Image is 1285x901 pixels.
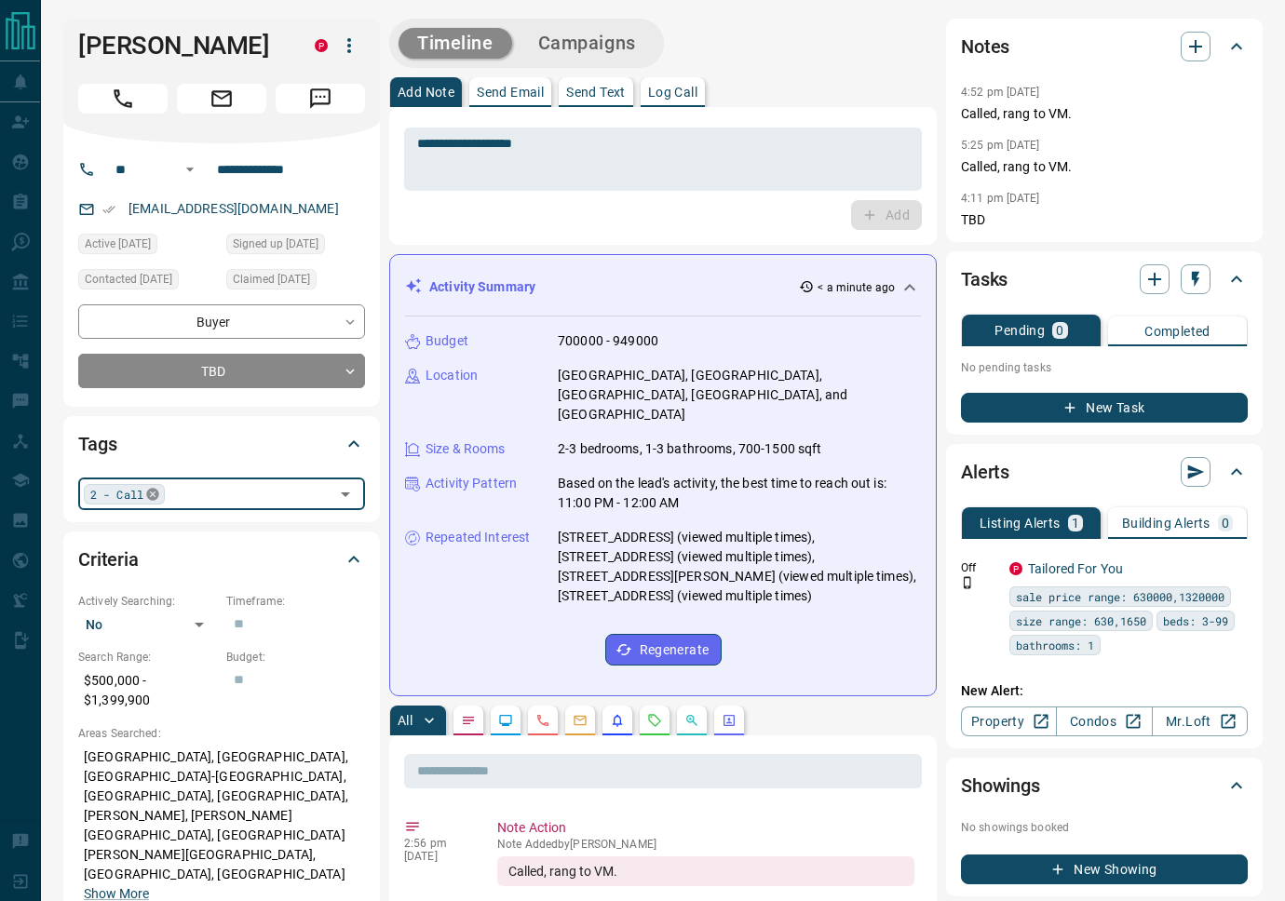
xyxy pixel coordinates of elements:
[233,235,318,253] span: Signed up [DATE]
[558,366,921,424] p: [GEOGRAPHIC_DATA], [GEOGRAPHIC_DATA], [GEOGRAPHIC_DATA], [GEOGRAPHIC_DATA], and [GEOGRAPHIC_DATA]
[78,545,139,574] h2: Criteria
[177,84,266,114] span: Email
[961,354,1248,382] p: No pending tasks
[85,235,151,253] span: Active [DATE]
[961,457,1009,487] h2: Alerts
[961,210,1248,230] p: TBD
[961,559,998,576] p: Off
[128,201,339,216] a: [EMAIL_ADDRESS][DOMAIN_NAME]
[722,713,737,728] svg: Agent Actions
[961,139,1040,152] p: 5:25 pm [DATE]
[1163,612,1228,630] span: beds: 3-99
[1016,587,1224,606] span: sale price range: 630000,1320000
[226,234,365,260] div: Mon Aug 04 2025
[461,713,476,728] svg: Notes
[78,354,365,388] div: TBD
[961,192,1040,205] p: 4:11 pm [DATE]
[332,481,358,507] button: Open
[226,649,365,666] p: Budget:
[426,331,468,351] p: Budget
[573,713,588,728] svg: Emails
[226,593,365,610] p: Timeframe:
[610,713,625,728] svg: Listing Alerts
[961,819,1248,836] p: No showings booked
[426,474,517,493] p: Activity Pattern
[961,104,1248,124] p: Called, rang to VM.
[1144,325,1211,338] p: Completed
[994,324,1045,337] p: Pending
[276,84,365,114] span: Message
[961,576,974,589] svg: Push Notification Only
[90,485,143,504] span: 2 - Call
[961,393,1248,423] button: New Task
[961,157,1248,177] p: Called, rang to VM.
[1222,517,1229,530] p: 0
[535,713,550,728] svg: Calls
[1056,324,1063,337] p: 0
[78,269,217,295] div: Tue Aug 05 2025
[399,28,512,59] button: Timeline
[78,666,217,716] p: $500,000 - $1,399,900
[558,439,822,459] p: 2-3 bedrooms, 1-3 bathrooms, 700-1500 sqft
[426,439,506,459] p: Size & Rooms
[961,771,1040,800] h2: Showings
[648,86,697,99] p: Log Call
[477,86,544,99] p: Send Email
[78,304,365,339] div: Buyer
[558,331,658,351] p: 700000 - 949000
[1152,706,1248,736] a: Mr.Loft
[405,270,921,304] div: Activity Summary< a minute ago
[647,713,662,728] svg: Requests
[78,649,217,666] p: Search Range:
[226,269,365,295] div: Tue Aug 05 2025
[980,517,1061,530] p: Listing Alerts
[961,706,1057,736] a: Property
[497,856,914,886] div: Called, rang to VM.
[1028,561,1123,576] a: Tailored For You
[961,32,1009,61] h2: Notes
[426,528,530,547] p: Repeated Interest
[558,474,921,513] p: Based on the lead's activity, the best time to reach out is: 11:00 PM - 12:00 AM
[78,537,365,582] div: Criteria
[498,713,513,728] svg: Lead Browsing Activity
[961,24,1248,69] div: Notes
[1056,706,1152,736] a: Condos
[961,854,1248,884] button: New Showing
[520,28,655,59] button: Campaigns
[1072,517,1079,530] p: 1
[429,277,535,297] p: Activity Summary
[233,270,310,289] span: Claimed [DATE]
[78,422,365,466] div: Tags
[961,257,1248,302] div: Tasks
[78,593,217,610] p: Actively Searching:
[1009,562,1022,575] div: property.ca
[961,450,1248,494] div: Alerts
[818,279,895,296] p: < a minute ago
[78,31,287,61] h1: [PERSON_NAME]
[961,264,1008,294] h2: Tasks
[78,84,168,114] span: Call
[497,818,914,838] p: Note Action
[78,234,217,260] div: Tue Aug 12 2025
[404,850,469,863] p: [DATE]
[179,158,201,181] button: Open
[684,713,699,728] svg: Opportunities
[961,763,1248,808] div: Showings
[398,714,413,727] p: All
[315,39,328,52] div: property.ca
[102,203,115,216] svg: Email Verified
[78,610,217,639] div: No
[398,86,454,99] p: Add Note
[84,484,165,504] div: 2 - Call
[566,86,626,99] p: Send Text
[1016,636,1094,654] span: bathrooms: 1
[85,270,172,289] span: Contacted [DATE]
[961,681,1248,701] p: New Alert:
[605,634,722,666] button: Regenerate
[426,366,478,385] p: Location
[497,838,914,851] p: Note Added by [PERSON_NAME]
[404,837,469,850] p: 2:56 pm
[558,528,921,606] p: [STREET_ADDRESS] (viewed multiple times), [STREET_ADDRESS] (viewed multiple times), [STREET_ADDRE...
[1122,517,1211,530] p: Building Alerts
[961,86,1040,99] p: 4:52 pm [DATE]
